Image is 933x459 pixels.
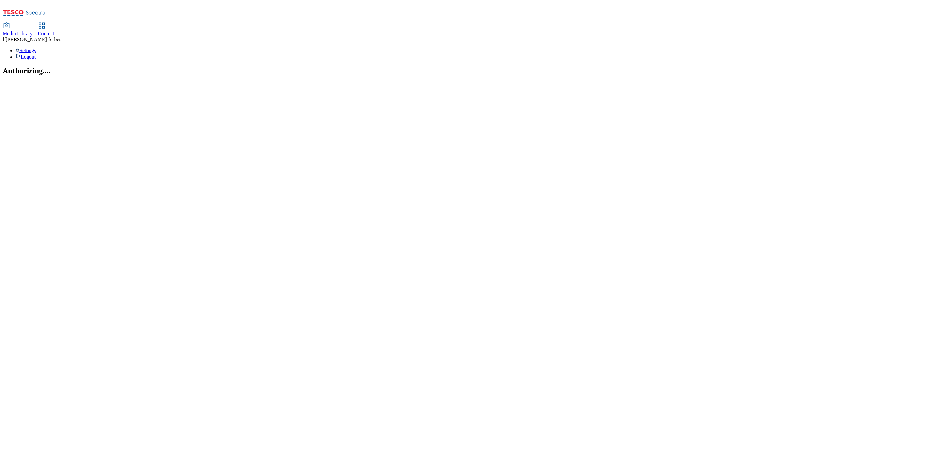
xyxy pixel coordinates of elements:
a: Content [38,23,54,37]
a: Logout [16,54,36,60]
h2: Authorizing.... [3,66,930,75]
span: Content [38,31,54,36]
span: Media Library [3,31,33,36]
span: [PERSON_NAME] forbes [6,37,61,42]
a: Settings [16,48,36,53]
a: Media Library [3,23,33,37]
span: lf [3,37,6,42]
